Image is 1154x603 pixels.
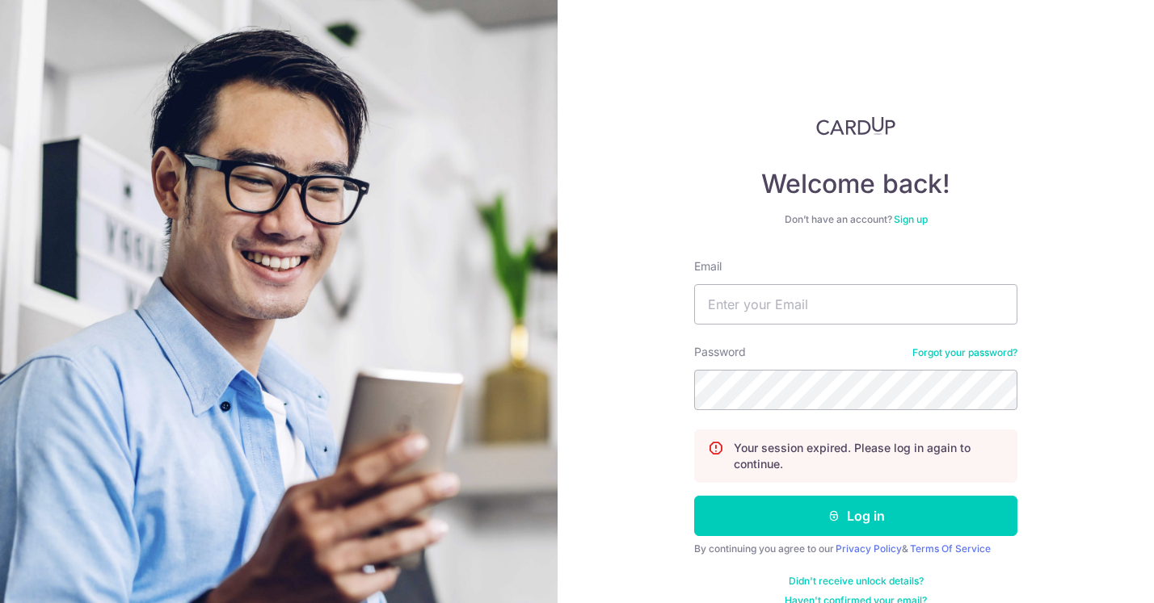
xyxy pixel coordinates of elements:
h4: Welcome back! [694,168,1017,200]
a: Privacy Policy [836,542,902,555]
label: Password [694,344,746,360]
a: Didn't receive unlock details? [789,575,924,588]
button: Log in [694,496,1017,536]
input: Enter your Email [694,284,1017,325]
a: Sign up [894,213,928,225]
a: Forgot your password? [912,346,1017,359]
div: By continuing you agree to our & [694,542,1017,555]
p: Your session expired. Please log in again to continue. [734,440,1004,472]
img: CardUp Logo [816,116,895,136]
a: Terms Of Service [910,542,991,555]
div: Don’t have an account? [694,213,1017,226]
label: Email [694,258,722,274]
